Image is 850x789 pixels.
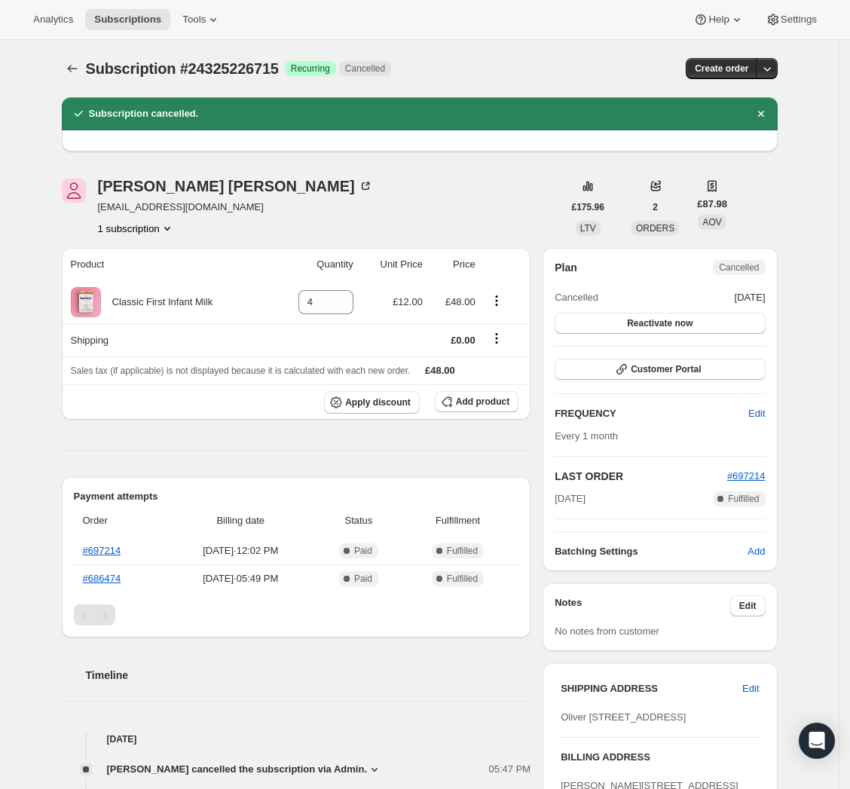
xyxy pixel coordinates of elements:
[324,391,420,414] button: Apply discount
[627,317,693,329] span: Reactivate now
[561,711,686,723] span: Oliver [STREET_ADDRESS]
[781,14,817,26] span: Settings
[345,396,411,408] span: Apply discount
[170,543,312,558] span: [DATE] · 12:02 PM
[445,296,475,307] span: £48.00
[354,545,372,557] span: Paid
[173,9,230,30] button: Tools
[74,504,166,537] th: Order
[354,573,372,585] span: Paid
[757,9,826,30] button: Settings
[485,330,509,347] button: Shipping actions
[71,365,411,376] span: Sales tax (if applicable) is not displayed because it is calculated with each new order.
[451,335,475,346] span: £0.00
[320,513,397,528] span: Status
[799,723,835,759] div: Open Intercom Messenger
[695,63,748,75] span: Create order
[555,313,765,334] button: Reactivate now
[555,469,727,484] h2: LAST ORDER
[182,14,206,26] span: Tools
[345,63,385,75] span: Cancelled
[653,201,658,213] span: 2
[170,513,312,528] span: Billing date
[98,179,373,194] div: [PERSON_NAME] [PERSON_NAME]
[62,323,272,356] th: Shipping
[489,762,531,777] span: 05:47 PM
[427,248,480,281] th: Price
[74,604,519,625] nav: Pagination
[555,595,730,616] h3: Notes
[33,14,73,26] span: Analytics
[555,290,598,305] span: Cancelled
[738,540,774,564] button: Add
[456,396,509,408] span: Add product
[733,677,768,701] button: Edit
[271,248,358,281] th: Quantity
[24,9,82,30] button: Analytics
[74,489,519,504] h2: Payment attempts
[727,470,766,482] a: #697214
[62,732,531,747] h4: [DATE]
[748,406,765,421] span: Edit
[83,545,121,556] a: #697214
[702,217,721,228] span: AOV
[686,58,757,79] button: Create order
[98,200,373,215] span: [EMAIL_ADDRESS][DOMAIN_NAME]
[62,248,272,281] th: Product
[435,391,518,412] button: Add product
[94,14,161,26] span: Subscriptions
[563,197,613,218] button: £175.96
[730,595,766,616] button: Edit
[555,544,748,559] h6: Batching Settings
[170,571,312,586] span: [DATE] · 05:49 PM
[62,58,83,79] button: Subscriptions
[62,179,86,203] span: Oliver Murphy
[697,197,727,212] span: £87.98
[742,681,759,696] span: Edit
[555,406,748,421] h2: FREQUENCY
[555,625,659,637] span: No notes from customer
[684,9,753,30] button: Help
[98,221,175,236] button: Product actions
[739,402,774,426] button: Edit
[393,296,423,307] span: £12.00
[101,295,213,310] div: Classic First Infant Milk
[631,363,701,375] span: Customer Portal
[485,292,509,309] button: Product actions
[644,197,667,218] button: 2
[107,762,383,777] button: [PERSON_NAME] cancelled the subscription via Admin.
[572,201,604,213] span: £175.96
[728,493,759,505] span: Fulfilled
[425,365,455,376] span: £48.00
[748,544,765,559] span: Add
[406,513,509,528] span: Fulfillment
[555,491,586,506] span: [DATE]
[739,600,757,612] span: Edit
[86,60,279,77] span: Subscription #24325226715
[561,750,759,765] h3: BILLING ADDRESS
[580,223,596,234] span: LTV
[555,430,618,442] span: Every 1 month
[719,261,759,274] span: Cancelled
[71,287,101,317] img: product img
[555,260,577,275] h2: Plan
[85,9,170,30] button: Subscriptions
[561,681,742,696] h3: SHIPPING ADDRESS
[107,762,368,777] span: [PERSON_NAME] cancelled the subscription via Admin.
[86,668,531,683] h2: Timeline
[636,223,674,234] span: ORDERS
[727,469,766,484] button: #697214
[447,545,478,557] span: Fulfilled
[447,573,478,585] span: Fulfilled
[358,248,427,281] th: Unit Price
[751,103,772,124] button: Dismiss notification
[291,63,330,75] span: Recurring
[708,14,729,26] span: Help
[83,573,121,584] a: #686474
[89,106,199,121] h2: Subscription cancelled.
[555,359,765,380] button: Customer Portal
[735,290,766,305] span: [DATE]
